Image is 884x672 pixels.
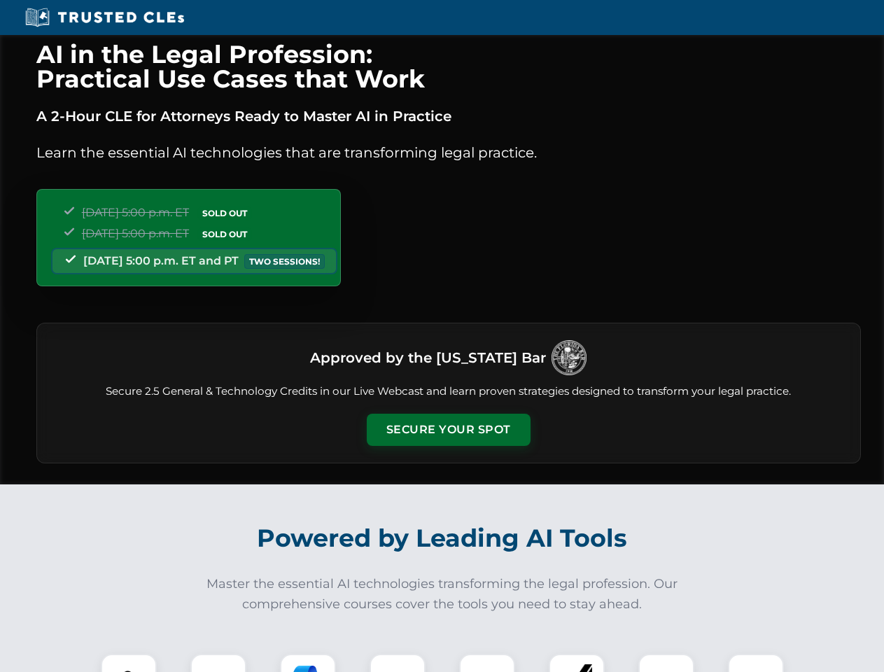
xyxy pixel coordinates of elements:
p: A 2-Hour CLE for Attorneys Ready to Master AI in Practice [36,105,861,127]
img: Logo [552,340,587,375]
span: SOLD OUT [197,206,252,220]
p: Master the essential AI technologies transforming the legal profession. Our comprehensive courses... [197,574,687,615]
img: Trusted CLEs [21,7,188,28]
p: Secure 2.5 General & Technology Credits in our Live Webcast and learn proven strategies designed ... [54,384,843,400]
p: Learn the essential AI technologies that are transforming legal practice. [36,141,861,164]
span: SOLD OUT [197,227,252,241]
button: Secure Your Spot [367,414,531,446]
h3: Approved by the [US_STATE] Bar [310,345,546,370]
h1: AI in the Legal Profession: Practical Use Cases that Work [36,42,861,91]
span: [DATE] 5:00 p.m. ET [82,206,189,219]
span: [DATE] 5:00 p.m. ET [82,227,189,240]
h2: Powered by Leading AI Tools [55,514,830,563]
